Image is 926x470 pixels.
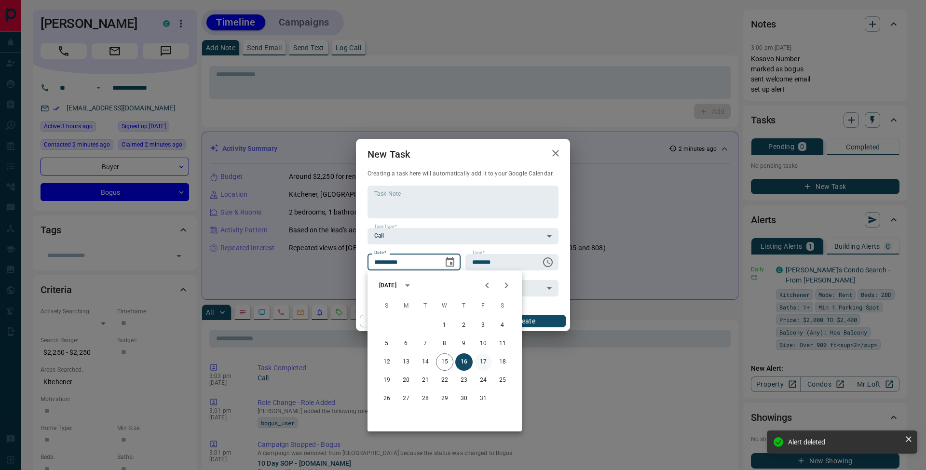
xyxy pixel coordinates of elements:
button: 6 [397,335,415,352]
button: Choose time, selected time is 6:00 AM [538,253,558,272]
button: 25 [494,372,511,389]
label: Date [374,250,386,256]
button: Next month [497,276,516,295]
button: 23 [455,372,473,389]
span: Monday [397,296,415,316]
button: 11 [494,335,511,352]
button: 4 [494,317,511,334]
button: calendar view is open, switch to year view [399,277,416,294]
button: 21 [417,372,434,389]
span: Thursday [455,296,473,316]
button: 7 [417,335,434,352]
button: 3 [475,317,492,334]
button: 24 [475,372,492,389]
button: 10 [475,335,492,352]
button: Choose date, selected date is Oct 16, 2025 [440,253,460,272]
button: 15 [436,353,453,371]
button: 2 [455,317,473,334]
button: 29 [436,390,453,407]
button: Cancel [360,315,442,327]
button: 27 [397,390,415,407]
button: 14 [417,353,434,371]
button: 30 [455,390,473,407]
button: 26 [378,390,395,407]
button: 28 [417,390,434,407]
button: Previous month [477,276,497,295]
div: Alert deleted [788,438,901,446]
span: Sunday [378,296,395,316]
button: 5 [378,335,395,352]
button: 8 [436,335,453,352]
button: 18 [494,353,511,371]
button: 22 [436,372,453,389]
span: Wednesday [436,296,453,316]
button: 16 [455,353,473,371]
button: 19 [378,372,395,389]
button: 31 [475,390,492,407]
div: Call [368,228,558,244]
div: [DATE] [379,281,396,290]
span: Tuesday [417,296,434,316]
button: 1 [436,317,453,334]
p: Creating a task here will automatically add it to your Google Calendar. [368,170,558,178]
button: 17 [475,353,492,371]
span: Saturday [494,296,511,316]
label: Time [472,250,485,256]
button: Create [484,315,566,327]
label: Task Type [374,224,397,230]
button: 13 [397,353,415,371]
h2: New Task [356,139,422,170]
button: 9 [455,335,473,352]
button: 12 [378,353,395,371]
span: Friday [475,296,492,316]
button: 20 [397,372,415,389]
